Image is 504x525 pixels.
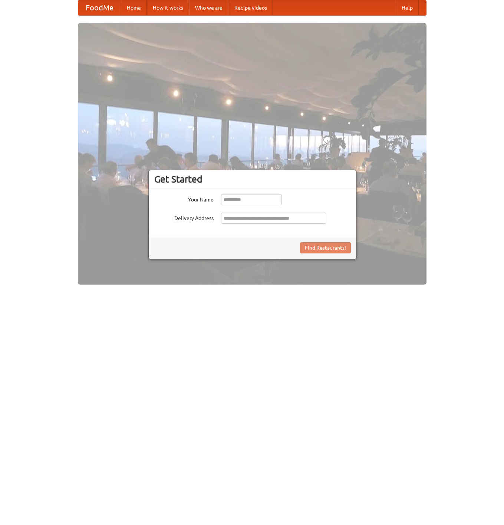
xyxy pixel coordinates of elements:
[154,213,214,222] label: Delivery Address
[228,0,273,15] a: Recipe videos
[396,0,419,15] a: Help
[154,174,351,185] h3: Get Started
[121,0,147,15] a: Home
[189,0,228,15] a: Who we are
[300,242,351,253] button: Find Restaurants!
[78,0,121,15] a: FoodMe
[154,194,214,203] label: Your Name
[147,0,189,15] a: How it works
